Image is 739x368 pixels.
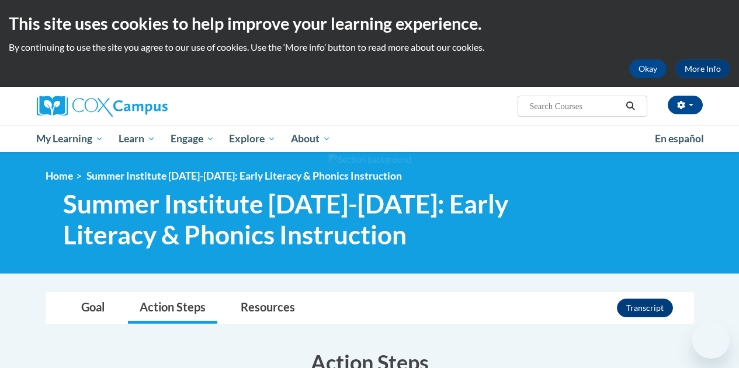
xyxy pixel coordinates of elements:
a: Engage [163,125,222,152]
iframe: Button to launch messaging window [692,321,730,359]
a: En español [647,127,712,151]
span: About [291,132,331,146]
a: Explore [221,125,283,152]
h2: This site uses cookies to help improve your learning experience. [9,12,730,35]
a: My Learning [29,125,112,152]
img: Cox Campus [37,96,168,117]
span: My Learning [36,132,103,146]
a: Home [46,170,73,182]
a: About [283,125,338,152]
img: Section background [328,153,411,166]
p: By continuing to use the site you agree to our use of cookies. Use the ‘More info’ button to read... [9,41,730,54]
button: Account Settings [668,96,703,114]
button: Okay [629,59,667,78]
a: Goal [70,293,116,324]
a: Cox Campus [37,96,247,117]
span: Explore [229,132,276,146]
a: Resources [229,293,307,324]
span: Learn [119,132,155,146]
a: Learn [111,125,163,152]
input: Search Courses [528,99,622,113]
button: Search [622,99,639,113]
span: Summer Institute [DATE]-[DATE]: Early Literacy & Phonics Instruction [63,188,545,250]
a: Action Steps [128,293,217,324]
button: Transcript [617,299,673,317]
span: En español [655,132,704,145]
a: More Info [675,59,730,78]
span: Engage [171,132,214,146]
span: Summer Institute [DATE]-[DATE]: Early Literacy & Phonics Instruction [86,170,402,182]
div: Main menu [28,125,712,152]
